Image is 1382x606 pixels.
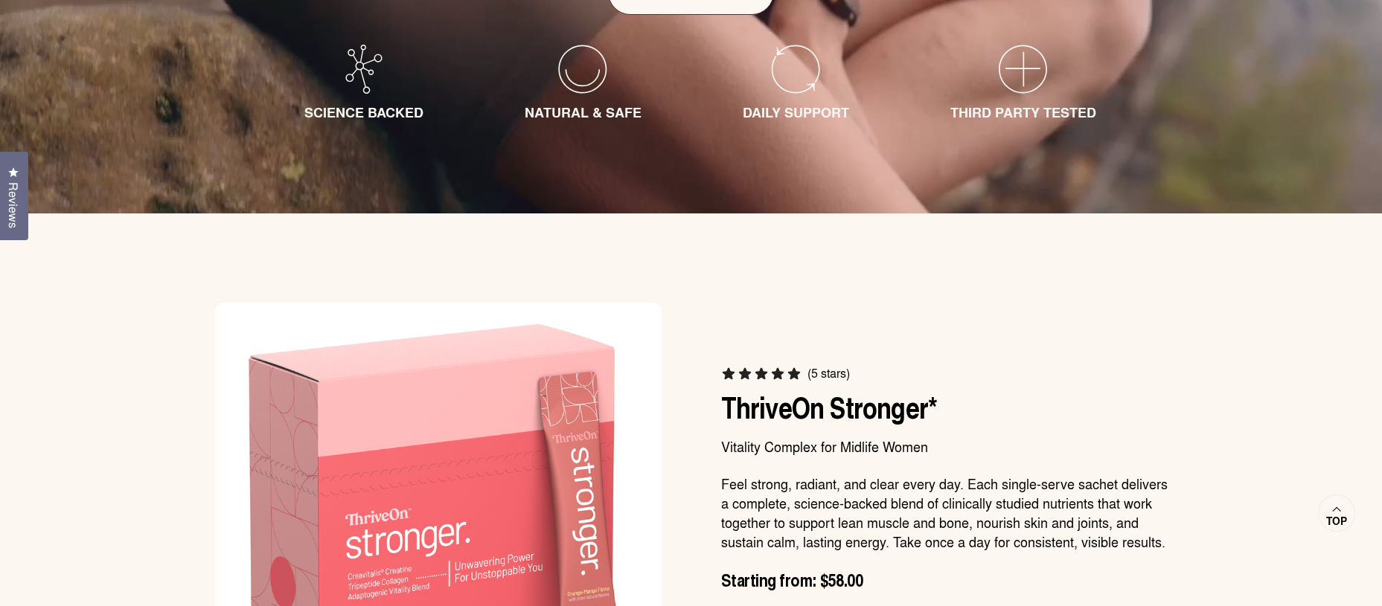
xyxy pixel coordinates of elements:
[721,385,938,428] a: ThriveOn Stronger*
[807,366,850,381] span: (5 stars)
[721,436,1168,456] p: Vitality Complex for Midlife Women
[304,103,423,122] span: SCIENCE BACKED
[743,103,849,122] span: DAILY SUPPORT
[525,103,642,122] span: NATURAL & SAFE
[4,182,23,228] span: Reviews
[1326,515,1347,528] span: Top
[721,386,938,430] span: ThriveOn Stronger*
[950,103,1096,122] span: THIRD PARTY TESTED
[721,569,1168,590] p: Starting from: $58.00
[721,474,1168,551] p: Feel strong, radiant, and clear every day. Each single-serve sachet delivers a complete, science-...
